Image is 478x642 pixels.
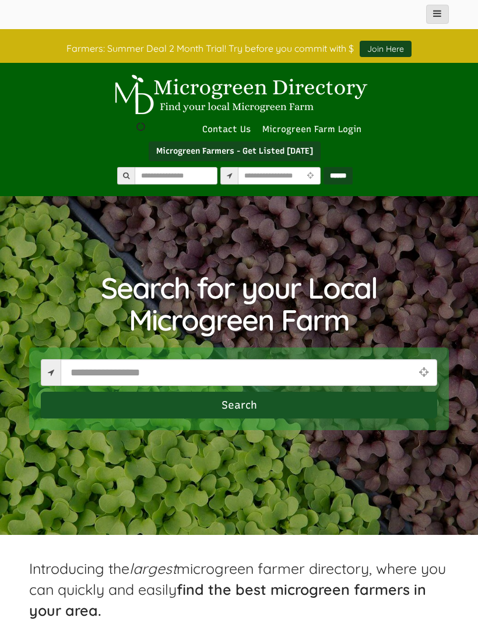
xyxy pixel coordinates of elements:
span: Introducing the microgreen farmer directory, where you can quickly and easily [29,559,446,619]
button: Search [41,392,437,418]
h1: Search for your Local Microgreen Farm [29,272,449,336]
a: Join Here [360,41,412,57]
a: Microgreen Farm Login [262,124,367,134]
a: Microgreen Farmers - Get Listed [DATE] [149,141,321,161]
div: Farmers: Summer Deal 2 Month Trial! Try before you commit with $ [20,35,458,57]
em: largest [129,559,177,577]
a: Contact Us [196,124,256,134]
i: Use Current Location [416,367,431,378]
strong: find the best microgreen farmers in your area. [29,580,426,619]
button: main_menu [426,5,449,24]
i: Use Current Location [304,172,317,180]
img: Microgreen Directory [108,75,370,115]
